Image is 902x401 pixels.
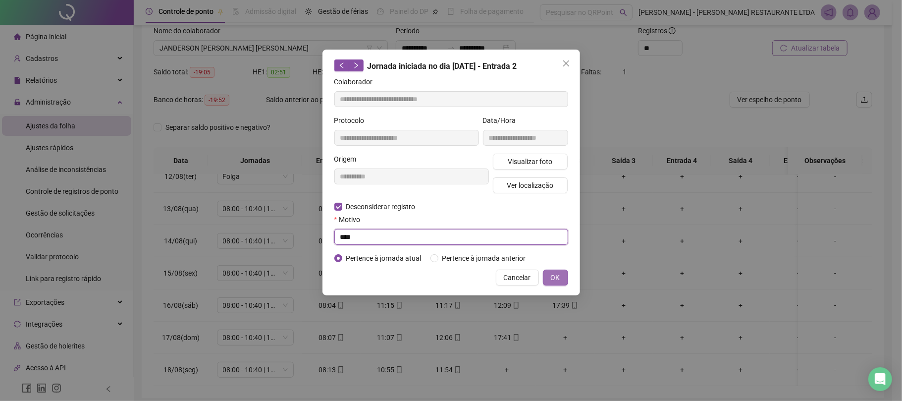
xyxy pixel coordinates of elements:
[334,59,568,72] div: Jornada iniciada no dia [DATE] - Entrada 2
[493,154,568,170] button: Visualizar foto
[349,59,364,71] button: right
[353,62,360,69] span: right
[558,56,574,71] button: Close
[507,180,553,191] span: Ver localização
[334,115,371,126] label: Protocolo
[334,154,363,165] label: Origem
[334,76,379,87] label: Colaborador
[496,270,539,286] button: Cancelar
[493,177,568,193] button: Ver localização
[338,62,345,69] span: left
[342,253,425,264] span: Pertence à jornada atual
[334,59,349,71] button: left
[562,59,570,67] span: close
[551,272,560,283] span: OK
[504,272,531,283] span: Cancelar
[868,367,892,391] div: Open Intercom Messenger
[342,201,420,212] span: Desconsiderar registro
[334,214,367,225] label: Motivo
[483,115,523,126] label: Data/Hora
[543,270,568,286] button: OK
[508,156,552,167] span: Visualizar foto
[438,253,530,264] span: Pertence à jornada anterior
